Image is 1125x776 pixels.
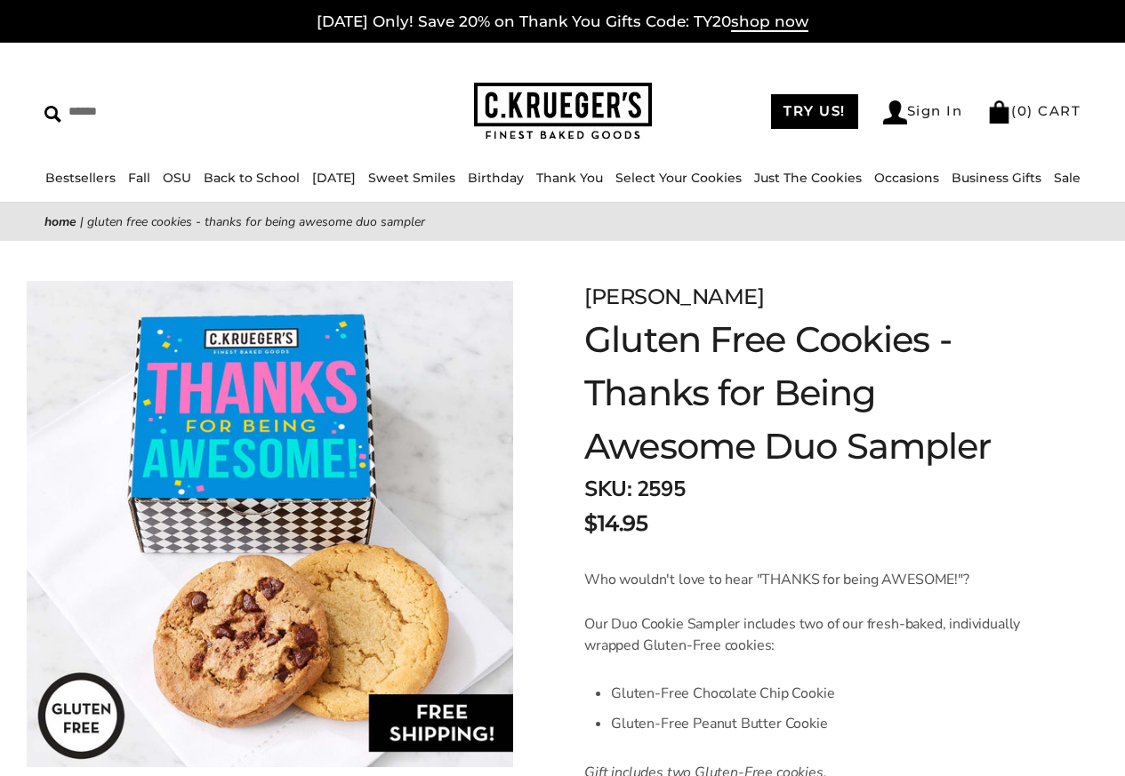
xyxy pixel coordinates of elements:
a: Fall [128,170,150,186]
a: Select Your Cookies [615,170,742,186]
img: Search [44,106,61,123]
span: | [80,213,84,230]
a: Sign In [883,100,963,124]
li: Gluten-Free Chocolate Chip Cookie [611,678,1036,708]
a: OSU [163,170,191,186]
li: Gluten-Free Peanut Butter Cookie [611,708,1036,739]
img: Bag [987,100,1011,124]
img: Gluten Free Cookies - Thanks for Being Awesome Duo Sampler [27,281,513,767]
span: 2595 [637,475,685,503]
img: C.KRUEGER'S [474,83,652,140]
a: (0) CART [987,102,1081,119]
a: Sweet Smiles [368,170,455,186]
a: Just The Cookies [754,170,862,186]
a: Occasions [874,170,939,186]
a: [DATE] [312,170,356,186]
span: Gluten Free Cookies - Thanks for Being Awesome Duo Sampler [87,213,425,230]
span: 0 [1017,102,1028,119]
p: Our Duo Cookie Sampler includes two of our fresh-baked, individually wrapped Gluten-Free cookies: [584,613,1036,656]
a: TRY US! [771,94,858,129]
a: Bestsellers [45,170,116,186]
nav: breadcrumbs [44,212,1081,232]
span: shop now [731,12,808,32]
a: Thank You [536,170,603,186]
a: Back to School [204,170,300,186]
strong: SKU: [584,475,631,503]
p: Who wouldn't love to hear "THANKS for being AWESOME!"? [584,569,1036,590]
div: [PERSON_NAME] [584,281,1036,313]
span: $14.95 [584,508,647,540]
a: Business Gifts [952,170,1041,186]
a: Birthday [468,170,524,186]
img: Account [883,100,907,124]
input: Search [44,98,282,125]
a: [DATE] Only! Save 20% on Thank You Gifts Code: TY20shop now [317,12,808,32]
a: Sale [1054,170,1081,186]
a: Home [44,213,76,230]
h1: Gluten Free Cookies - Thanks for Being Awesome Duo Sampler [584,313,1036,473]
